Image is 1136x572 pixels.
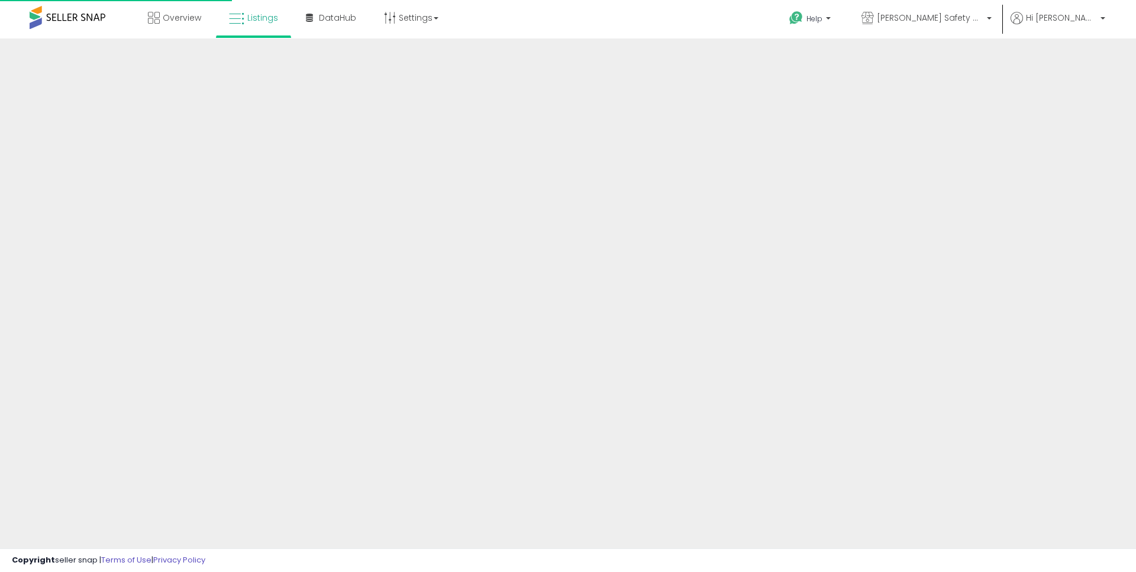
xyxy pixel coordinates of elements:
[780,2,843,38] a: Help
[806,14,822,24] span: Help
[247,12,278,24] span: Listings
[163,12,201,24] span: Overview
[877,12,983,24] span: [PERSON_NAME] Safety & Supply
[789,11,803,25] i: Get Help
[1011,12,1105,38] a: Hi [PERSON_NAME]
[319,12,356,24] span: DataHub
[1026,12,1097,24] span: Hi [PERSON_NAME]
